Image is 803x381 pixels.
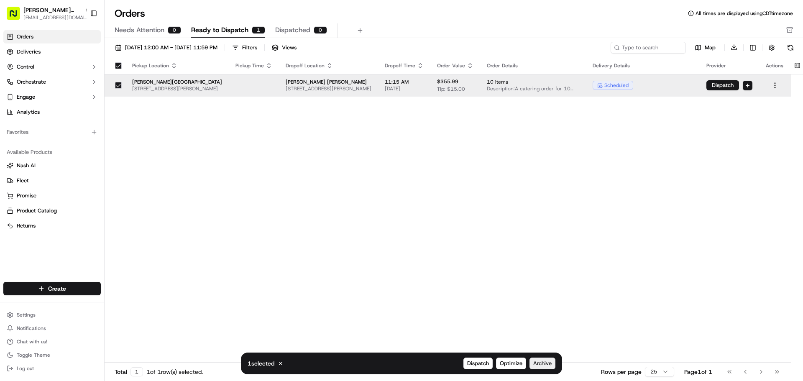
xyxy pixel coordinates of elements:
[3,282,101,295] button: Create
[696,10,793,17] span: All times are displayed using CDT timezone
[17,352,50,358] span: Toggle Theme
[3,30,101,43] a: Orders
[604,82,629,89] span: scheduled
[8,8,25,25] img: Nash
[601,368,642,376] p: Rows per page
[71,188,77,194] div: 💻
[17,48,41,56] span: Deliveries
[706,80,739,90] button: Dispatch
[437,78,458,85] span: $355.99
[26,152,114,159] span: [PERSON_NAME][GEOGRAPHIC_DATA]
[59,207,101,214] a: Powered byPylon
[23,6,81,14] button: [PERSON_NAME][GEOGRAPHIC_DATA]
[706,62,752,69] div: Provider
[48,284,66,293] span: Create
[3,174,101,187] button: Fleet
[146,368,203,376] div: 1 of 1 row(s) selected.
[132,62,222,69] div: Pickup Location
[385,62,424,69] div: Dropoff Time
[17,312,36,318] span: Settings
[385,85,424,92] span: [DATE]
[38,80,137,88] div: Start new chat
[17,187,64,195] span: Knowledge Base
[17,338,47,345] span: Chat with us!
[785,42,796,54] button: Refresh
[248,359,274,368] p: 1 selected
[275,25,310,35] span: Dispatched
[3,60,101,74] button: Control
[22,54,151,63] input: Got a question? Start typing here...
[132,85,222,92] span: [STREET_ADDRESS][PERSON_NAME]
[115,367,143,376] div: Total
[115,25,164,35] span: Needs Attention
[130,367,143,376] div: 1
[3,309,101,321] button: Settings
[689,43,721,53] button: Map
[79,187,134,195] span: API Documentation
[17,93,35,101] span: Engage
[8,80,23,95] img: 1736555255976-a54dd68f-1ca7-489b-9aae-adbdc363a1c4
[17,365,34,372] span: Log out
[69,130,72,136] span: •
[17,192,36,199] span: Promise
[3,90,101,104] button: Engage
[17,325,46,332] span: Notifications
[17,63,34,71] span: Control
[385,79,424,85] span: 11:15 AM
[17,162,36,169] span: Nash AI
[252,26,265,34] div: 1
[3,336,101,348] button: Chat with us!
[191,25,248,35] span: Ready to Dispatch
[487,85,579,92] span: Description: A catering order for 10 people featuring a group bowl bar with grilled steak and har...
[120,152,137,159] span: [DATE]
[3,204,101,217] button: Product Catalog
[500,360,522,367] span: Optimize
[3,349,101,361] button: Toggle Theme
[3,219,101,233] button: Returns
[23,14,90,21] button: [EMAIL_ADDRESS][DOMAIN_NAME]
[7,207,97,215] a: Product Catalog
[437,62,473,69] div: Order Value
[3,189,101,202] button: Promise
[3,45,101,59] a: Deliveries
[228,42,261,54] button: Filters
[3,75,101,89] button: Orchestrate
[7,222,97,230] a: Returns
[17,177,29,184] span: Fleet
[286,85,371,92] span: [STREET_ADDRESS][PERSON_NAME]
[115,152,118,159] span: •
[7,192,97,199] a: Promise
[17,78,46,86] span: Orchestrate
[8,144,22,158] img: Snider Plaza
[17,108,40,116] span: Analytics
[3,125,101,139] div: Favorites
[8,33,152,47] p: Welcome 👋
[125,44,217,51] span: [DATE] 12:00 AM - [DATE] 11:59 PM
[132,79,222,85] span: [PERSON_NAME][GEOGRAPHIC_DATA]
[463,358,493,369] button: Dispatch
[3,146,101,159] div: Available Products
[286,62,371,69] div: Dropoff Location
[286,79,371,85] span: [PERSON_NAME] [PERSON_NAME]
[8,122,22,135] img: Liam S.
[684,368,712,376] div: Page 1 of 1
[17,33,33,41] span: Orders
[593,62,693,69] div: Delivery Details
[235,62,272,69] div: Pickup Time
[142,82,152,92] button: Start new chat
[314,26,327,34] div: 0
[3,159,101,172] button: Nash AI
[83,207,101,214] span: Pylon
[529,358,555,369] button: Archive
[611,42,686,54] input: Type to search
[17,207,57,215] span: Product Catalog
[3,322,101,334] button: Notifications
[3,363,101,374] button: Log out
[7,162,97,169] a: Nash AI
[437,86,465,92] span: Tip: $15.00
[74,130,91,136] span: [DATE]
[7,177,97,184] a: Fleet
[38,88,115,95] div: We're available if you need us!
